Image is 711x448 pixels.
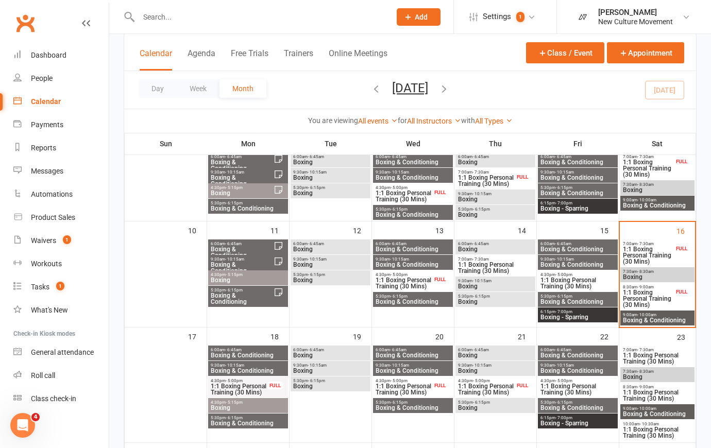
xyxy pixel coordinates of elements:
span: 6:00am [375,242,451,246]
span: Boxing [622,274,692,280]
span: 6:00am [210,348,286,352]
span: 1:1 Boxing Personal Training (30 Mins) [622,389,692,402]
span: - 6:45am [472,348,489,352]
span: - 10:15am [225,363,244,368]
a: What's New [13,299,109,322]
th: Sun [125,133,207,154]
span: - 5:00pm [391,378,408,383]
div: Roll call [31,371,55,380]
span: - 5:15pm [226,400,243,405]
span: Boxing & Conditioning [375,262,451,268]
span: - 9:00am [637,385,654,389]
div: 12 [353,221,371,238]
span: Boxing [210,190,274,196]
span: 6:00am [458,348,533,352]
span: - 6:15pm [391,207,408,212]
span: - 10:15am [472,192,492,196]
div: Product Sales [31,213,75,221]
a: Calendar [13,90,109,113]
th: Wed [372,133,454,154]
span: 1 [516,12,524,22]
span: 5:30pm [210,201,286,205]
span: Boxing & Conditioning [622,411,692,417]
span: 9:30am [210,363,286,368]
button: Appointment [607,42,684,63]
button: Add [397,8,441,26]
span: 5:30pm [375,294,451,299]
span: - 5:00pm [473,378,490,383]
span: - 6:15pm [473,400,490,405]
th: Thu [454,133,537,154]
div: FULL [673,288,690,296]
span: 4:30pm [210,378,267,383]
div: [PERSON_NAME] [598,8,673,17]
span: - 10:15am [225,257,244,262]
span: 4:30pm [540,378,616,383]
span: - 6:15pm [226,416,243,420]
span: - 6:15pm [308,185,325,190]
span: Boxing [210,277,286,283]
a: Payments [13,113,109,136]
span: - 5:00pm [391,272,408,277]
span: Boxing [458,405,533,411]
span: Boxing [293,190,368,196]
span: 6:15pm [540,309,616,314]
span: Boxing & Conditioning [375,159,451,165]
span: Boxing & Conditioning [540,262,616,268]
span: 9:30am [210,257,274,262]
button: Week [177,79,219,98]
span: - 8:30am [637,269,654,274]
span: Boxing & Conditioning [622,317,692,323]
div: 20 [435,328,454,344]
span: 4:30pm [375,185,432,190]
span: - 6:15pm [308,378,325,383]
span: Boxing & Conditioning [540,368,616,374]
span: - 5:00pm [555,378,572,383]
span: - 6:45am [225,242,242,246]
img: thumb_image1748164043.png [572,7,593,27]
span: Boxing & Conditioning [210,292,274,305]
span: - 10:15am [308,257,327,262]
span: Boxing [293,383,368,389]
button: Calendar [140,48,172,71]
a: Class kiosk mode [13,387,109,410]
span: 5:30pm [293,272,368,277]
span: 9:00am [622,313,692,317]
div: People [31,74,53,82]
button: Agenda [188,48,215,71]
th: Sat [619,133,696,154]
span: 1:1 Boxing Personal Training (30 Mins) [375,383,432,395]
span: - 7:30am [637,348,654,352]
span: Boxing & Conditioning [210,159,274,171]
span: - 6:45am [390,242,407,246]
span: 5:30pm [210,288,274,292]
span: 9:30am [540,257,616,262]
span: Boxing [458,299,533,305]
span: - 6:15pm [226,201,243,205]
span: 1:1 Boxing Personal Training (30 Mins) [622,352,692,365]
button: Month [219,79,266,98]
a: All Instructors [407,117,461,125]
span: 6:00am [293,154,368,159]
div: Calendar [31,97,61,106]
span: - 6:15pm [555,400,572,405]
span: 9:30am [293,170,368,175]
span: Boxing [458,159,533,165]
button: Online Meetings [329,48,387,71]
span: - 10:15am [555,257,574,262]
th: Tue [290,133,372,154]
span: 9:30am [458,279,533,283]
span: 5:30pm [458,400,533,405]
strong: with [461,116,475,125]
a: Dashboard [13,44,109,67]
th: Mon [207,133,290,154]
a: General attendance kiosk mode [13,341,109,364]
button: Day [139,79,177,98]
div: Workouts [31,260,62,268]
div: Payments [31,120,63,129]
span: - 5:15pm [226,272,243,277]
span: Boxing & Conditioning [540,352,616,358]
span: 6:00am [458,154,533,159]
span: Boxing & Conditioning [540,299,616,305]
div: What's New [31,306,68,314]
